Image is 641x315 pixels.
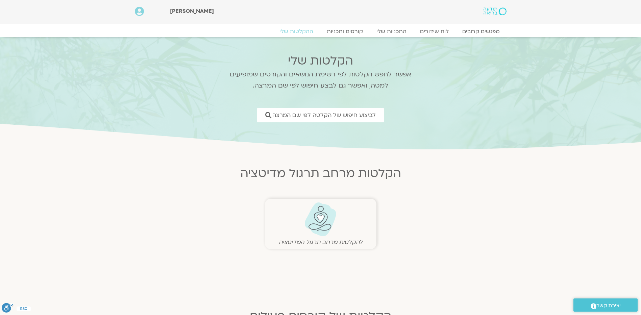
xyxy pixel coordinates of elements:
a: ההקלטות שלי [273,28,320,35]
nav: Menu [135,28,507,35]
p: אפשר לחפש הקלטות לפי רשימת הנושאים והקורסים שמופיעים למטה, ואפשר גם לבצע חיפוש לפי שם המרצה. [221,69,420,91]
a: מפגשים קרובים [455,28,507,35]
span: לביצוע חיפוש של הקלטה לפי שם המרצה [272,112,376,118]
span: יצירת קשר [596,301,621,310]
h2: הקלטות מרחב תרגול מדיטציה [128,167,513,180]
figcaption: להקלטות מרחב תרגול המדיטציה [268,239,373,246]
a: לוח שידורים [413,28,455,35]
a: התכניות שלי [370,28,413,35]
span: [PERSON_NAME] [170,7,214,15]
a: יצירת קשר [573,298,638,312]
a: לביצוע חיפוש של הקלטה לפי שם המרצה [257,108,384,122]
a: קורסים ותכניות [320,28,370,35]
h2: הקלטות שלי [221,54,420,68]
